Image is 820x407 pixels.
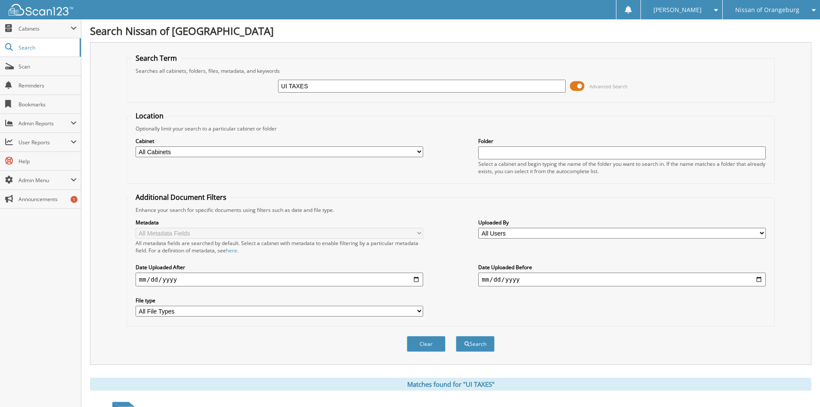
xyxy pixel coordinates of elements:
[9,4,73,16] img: scan123-logo-white.svg
[478,273,766,286] input: end
[131,193,231,202] legend: Additional Document Filters
[19,25,71,32] span: Cabinets
[478,264,766,271] label: Date Uploaded Before
[131,125,770,132] div: Optionally limit your search to a particular cabinet or folder
[136,273,423,286] input: start
[19,44,75,51] span: Search
[90,378,811,391] div: Matches found for "UI TAXES"
[589,83,628,90] span: Advanced Search
[71,196,77,203] div: 1
[19,177,71,184] span: Admin Menu
[136,264,423,271] label: Date Uploaded After
[19,158,77,165] span: Help
[131,206,770,214] div: Enhance your search for specific documents using filters such as date and file type.
[226,247,237,254] a: here
[131,67,770,75] div: Searches all cabinets, folders, files, metadata, and keywords
[456,336,495,352] button: Search
[19,63,77,70] span: Scan
[478,219,766,226] label: Uploaded By
[19,139,71,146] span: User Reports
[407,336,446,352] button: Clear
[735,7,799,12] span: Nissan of Orangeburg
[136,137,423,145] label: Cabinet
[131,111,168,121] legend: Location
[19,101,77,108] span: Bookmarks
[653,7,702,12] span: [PERSON_NAME]
[478,137,766,145] label: Folder
[131,53,181,63] legend: Search Term
[136,219,423,226] label: Metadata
[19,196,77,203] span: Announcements
[90,24,811,38] h1: Search Nissan of [GEOGRAPHIC_DATA]
[19,120,71,127] span: Admin Reports
[136,239,423,254] div: All metadata fields are searched by default. Select a cabinet with metadata to enable filtering b...
[136,297,423,304] label: File type
[478,160,766,175] div: Select a cabinet and begin typing the name of the folder you want to search in. If the name match...
[19,82,77,89] span: Reminders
